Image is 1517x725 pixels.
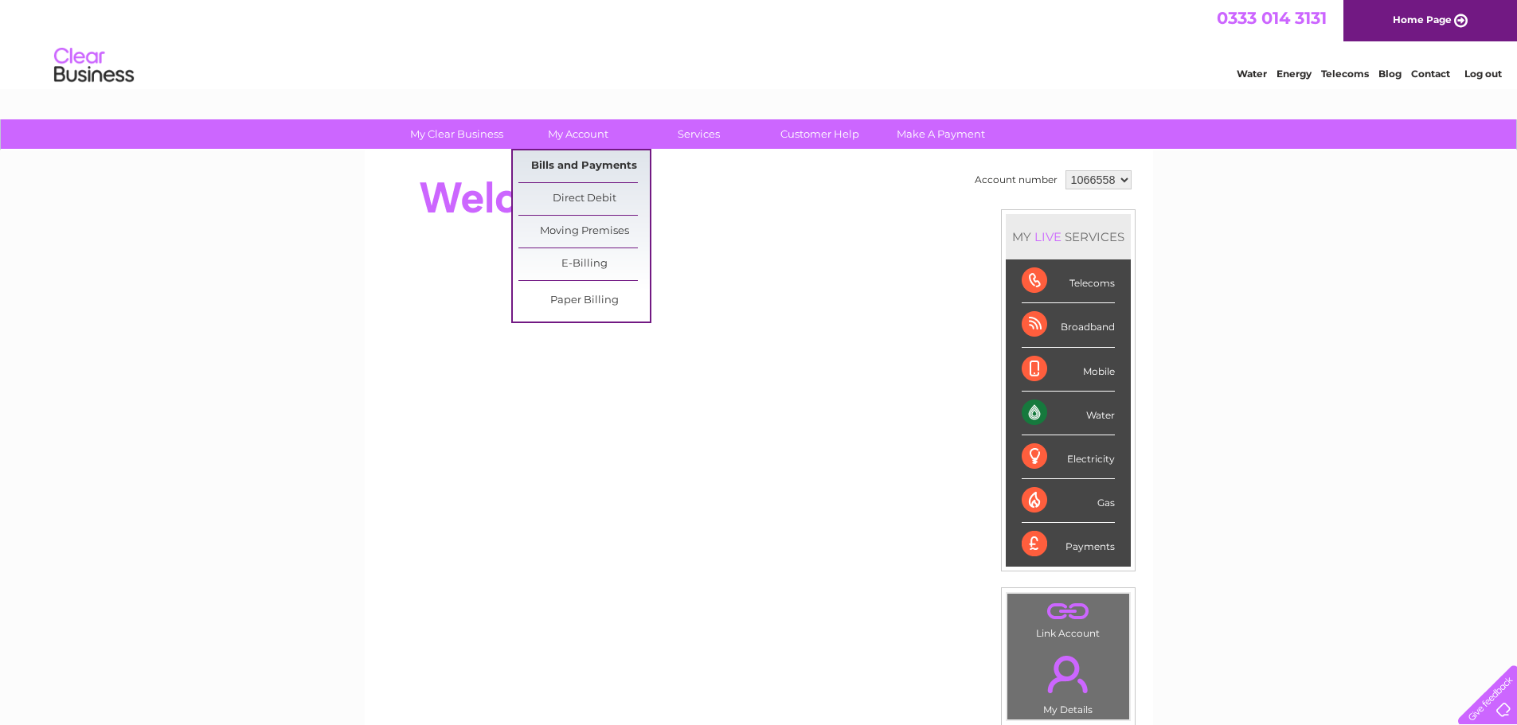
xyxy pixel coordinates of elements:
[518,150,650,182] a: Bills and Payments
[1022,259,1115,303] div: Telecoms
[971,166,1062,193] td: Account number
[391,119,522,149] a: My Clear Business
[1277,68,1312,80] a: Energy
[1006,214,1131,259] div: MY SERVICES
[1007,593,1130,643] td: Link Account
[1022,479,1115,523] div: Gas
[1464,68,1502,80] a: Log out
[1011,646,1125,702] a: .
[1022,523,1115,566] div: Payments
[518,285,650,317] a: Paper Billing
[53,41,135,90] img: logo.png
[1411,68,1450,80] a: Contact
[1007,642,1130,720] td: My Details
[512,119,643,149] a: My Account
[754,119,886,149] a: Customer Help
[875,119,1007,149] a: Make A Payment
[633,119,764,149] a: Services
[518,183,650,215] a: Direct Debit
[1321,68,1369,80] a: Telecoms
[1022,303,1115,347] div: Broadband
[1022,392,1115,435] div: Water
[1022,348,1115,392] div: Mobile
[1217,8,1327,28] a: 0333 014 3131
[1031,229,1065,244] div: LIVE
[518,216,650,248] a: Moving Premises
[1378,68,1402,80] a: Blog
[518,248,650,280] a: E-Billing
[1237,68,1267,80] a: Water
[1022,435,1115,479] div: Electricity
[1011,598,1125,626] a: .
[383,9,1136,77] div: Clear Business is a trading name of Verastar Limited (registered in [GEOGRAPHIC_DATA] No. 3667643...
